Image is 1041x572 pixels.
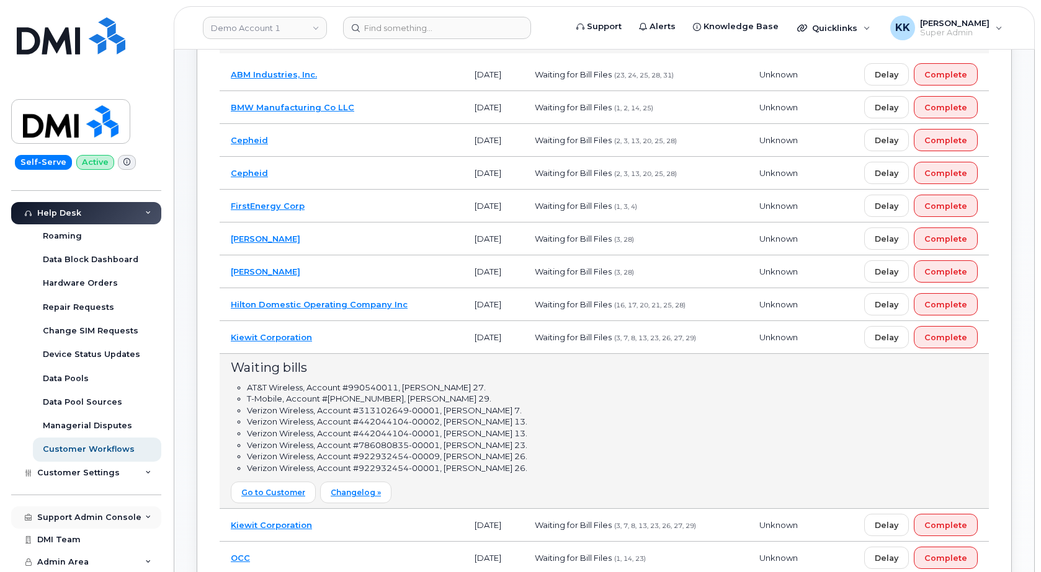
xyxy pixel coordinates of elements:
[535,168,612,178] span: Waiting for Bill Files
[924,233,967,245] span: Complete
[463,124,524,157] td: [DATE]
[864,162,909,184] button: Delay
[875,299,898,310] span: Delay
[759,102,798,112] span: Unknown
[864,326,909,348] button: Delay
[463,157,524,190] td: [DATE]
[875,266,898,278] span: Delay
[203,17,327,39] a: Demo Account 1
[535,553,612,563] span: Waiting for Bill Files
[875,332,898,343] span: Delay
[914,195,978,217] button: Complete
[231,69,317,79] a: ABM Industries, Inc.
[759,168,798,178] span: Unknown
[914,293,978,315] button: Complete
[614,104,653,112] span: (1, 2, 14, 25)
[914,514,978,536] button: Complete
[914,227,978,250] button: Complete
[231,482,316,503] a: Go to Customer
[231,135,268,145] a: Cepheid
[231,553,250,563] a: OCC
[614,555,646,563] span: (1, 14, 23)
[535,201,612,211] span: Waiting for Bill Files
[864,547,909,569] button: Delay
[875,69,898,81] span: Delay
[535,266,612,276] span: Waiting for Bill Files
[463,190,524,222] td: [DATE]
[924,552,967,564] span: Complete
[535,332,612,342] span: Waiting for Bill Files
[535,234,612,244] span: Waiting for Bill Files
[463,58,524,91] td: [DATE]
[231,359,978,377] div: Waiting bills
[614,170,677,178] span: (2, 3, 13, 20, 25, 28)
[247,451,978,462] li: Verizon Wireless, Account #922932454-00009, [PERSON_NAME] 26.
[463,222,524,255] td: [DATE]
[535,299,612,309] span: Waiting for Bill Files
[759,553,798,563] span: Unknown
[704,20,779,33] span: Knowledge Base
[924,299,967,310] span: Complete
[914,326,978,348] button: Complete
[914,96,978,118] button: Complete
[914,162,978,184] button: Complete
[463,255,524,288] td: [DATE]
[231,168,268,178] a: Cepheid
[920,18,990,28] span: [PERSON_NAME]
[684,14,787,39] a: Knowledge Base
[875,552,898,564] span: Delay
[247,416,978,428] li: Verizon Wireless, Account #442044104-00002, [PERSON_NAME] 13.
[568,14,630,39] a: Support
[759,69,798,79] span: Unknown
[535,69,612,79] span: Waiting for Bill Files
[924,69,967,81] span: Complete
[875,102,898,113] span: Delay
[587,20,622,33] span: Support
[914,129,978,151] button: Complete
[759,299,798,309] span: Unknown
[650,20,676,33] span: Alerts
[759,332,798,342] span: Unknown
[920,28,990,38] span: Super Admin
[864,96,909,118] button: Delay
[247,405,978,416] li: Verizon Wireless, Account #313102649-00001, [PERSON_NAME] 7.
[231,520,312,530] a: Kiewit Corporation
[924,266,967,278] span: Complete
[875,134,898,146] span: Delay
[924,332,967,343] span: Complete
[343,17,531,39] input: Find something...
[759,234,798,244] span: Unknown
[864,514,909,536] button: Delay
[614,522,696,530] span: (3, 7, 8, 13, 23, 26, 27, 29)
[614,71,674,79] span: (23, 24, 25, 28, 31)
[231,332,312,342] a: Kiewit Corporation
[247,462,978,474] li: Verizon Wireless, Account #922932454-00001, [PERSON_NAME] 26.
[614,301,686,309] span: (16, 17, 20, 21, 25, 28)
[614,268,634,276] span: (3, 28)
[924,200,967,212] span: Complete
[535,102,612,112] span: Waiting for Bill Files
[875,167,898,179] span: Delay
[320,482,391,503] a: Changelog »
[924,167,967,179] span: Complete
[614,203,637,211] span: (1, 3, 4)
[614,137,677,145] span: (2, 3, 13, 20, 25, 28)
[630,14,684,39] a: Alerts
[614,334,696,342] span: (3, 7, 8, 13, 23, 26, 27, 29)
[924,134,967,146] span: Complete
[247,428,978,439] li: Verizon Wireless, Account #442044104-00001, [PERSON_NAME] 13.
[914,547,978,569] button: Complete
[759,266,798,276] span: Unknown
[231,201,305,211] a: FirstEnergy Corp
[231,299,408,309] a: Hilton Domestic Operating Company Inc
[463,288,524,321] td: [DATE]
[789,15,879,40] div: Quicklinks
[864,63,909,86] button: Delay
[247,439,978,451] li: Verizon Wireless, Account #786080835-00001, [PERSON_NAME] 23.
[231,266,300,276] a: [PERSON_NAME]
[614,235,634,244] span: (3, 28)
[882,15,1011,40] div: Kristin Kammer-Grossman
[463,509,524,542] td: [DATE]
[864,129,909,151] button: Delay
[924,519,967,531] span: Complete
